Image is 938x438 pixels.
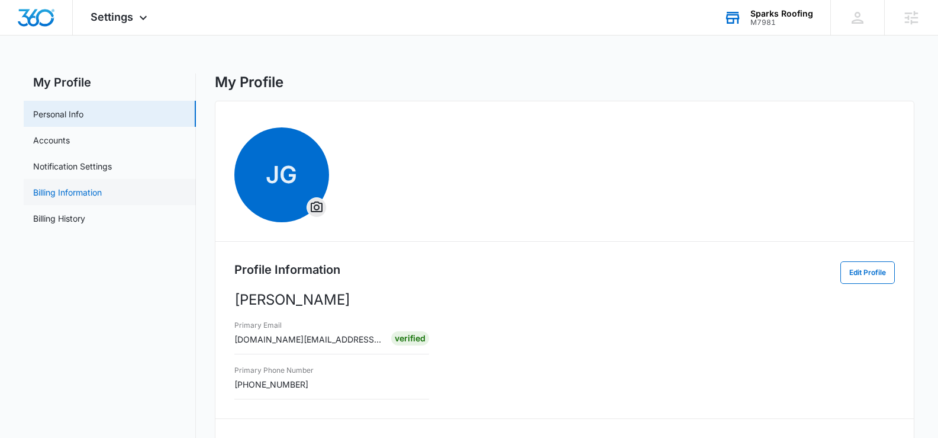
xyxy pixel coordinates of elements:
a: Personal Info [33,108,83,120]
h2: Profile Information [234,261,340,279]
p: [PERSON_NAME] [234,289,895,311]
button: Overflow Menu [307,198,326,217]
a: Billing Information [33,186,102,199]
div: account id [750,18,813,27]
h3: Primary Phone Number [234,365,314,376]
div: account name [750,9,813,18]
span: JG [234,127,329,222]
a: Billing History [33,212,85,225]
div: [PHONE_NUMBER] [234,363,314,391]
div: Verified [391,331,429,346]
a: Notification Settings [33,160,112,172]
span: [DOMAIN_NAME][EMAIL_ADDRESS][DOMAIN_NAME] [234,334,446,344]
a: Accounts [33,134,70,146]
button: Edit Profile [840,261,895,284]
span: JGOverflow Menu [234,127,329,222]
h3: Primary Email [234,320,383,331]
span: Settings [91,11,133,23]
h1: My Profile [215,73,283,91]
h2: My Profile [24,73,196,91]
